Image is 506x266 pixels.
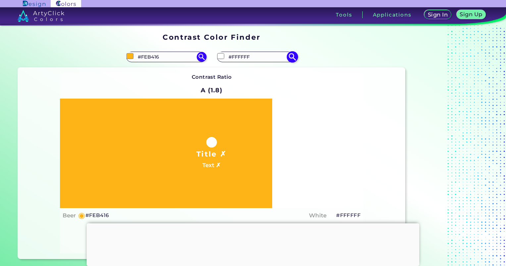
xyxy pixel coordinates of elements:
strong: Contrast Ratio [192,74,232,80]
a: Sign In [426,11,450,19]
h5: #FFFFFF [336,211,361,220]
h5: Sign In [429,12,447,17]
iframe: Advertisement [87,223,420,264]
img: icon search [286,51,298,63]
h5: #FEB416 [85,211,109,220]
img: icon search [197,52,207,62]
h3: Tools [336,12,352,17]
h1: Title ✗ [196,149,227,159]
img: logo_artyclick_colors_white.svg [18,10,64,22]
h5: ◉ [78,211,85,219]
h5: Sign Up [461,12,481,17]
h4: White [309,211,327,220]
h1: Contrast Color Finder [163,32,260,42]
h5: ◉ [329,211,336,219]
img: ArtyClick Design logo [23,1,45,7]
iframe: Advertisement [408,31,491,262]
h3: Applications [373,12,412,17]
a: Sign Up [458,11,484,19]
input: type color 1.. [135,52,197,61]
h4: Text ✗ [202,160,221,170]
input: type color 2.. [226,52,288,61]
h4: Beer [63,211,76,220]
h2: A (1.8) [198,83,226,97]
